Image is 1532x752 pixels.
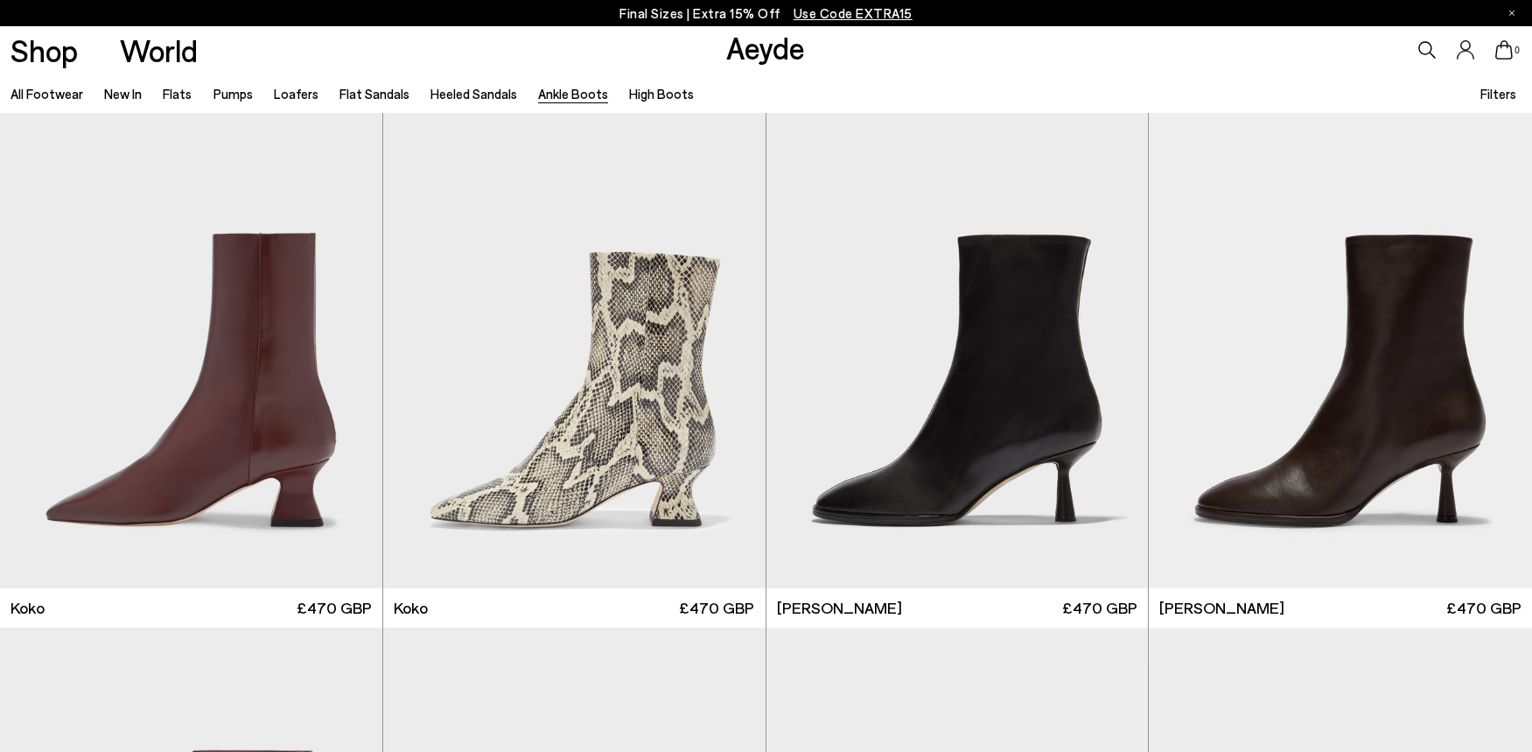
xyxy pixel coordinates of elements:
span: Navigate to /collections/ss25-final-sizes [794,5,913,21]
a: Flat Sandals [339,86,409,102]
a: All Footwear [10,86,83,102]
a: [PERSON_NAME] £470 GBP [1149,588,1532,628]
a: Pumps [213,86,253,102]
p: Final Sizes | Extra 15% Off [619,3,913,25]
span: Filters [1480,86,1516,102]
span: Koko [10,597,45,619]
a: High Boots [629,86,694,102]
a: World [120,35,198,66]
a: 0 [1495,40,1513,60]
a: Koko £470 GBP [383,588,766,628]
img: Dorothy Soft Sock Boots [766,108,1149,588]
img: Dorothy Soft Sock Boots [1149,108,1532,588]
span: £470 GBP [679,597,754,619]
a: Heeled Sandals [430,86,517,102]
a: Loafers [274,86,318,102]
a: [PERSON_NAME] £470 GBP [766,588,1149,628]
img: Koko Regal Heel Boots [383,108,766,588]
a: Ankle Boots [538,86,608,102]
span: [PERSON_NAME] [1159,597,1284,619]
span: Koko [394,597,428,619]
a: Aeyde [726,29,805,66]
span: £470 GBP [1446,597,1522,619]
a: New In [104,86,142,102]
span: £470 GBP [1062,597,1137,619]
span: 0 [1513,46,1522,55]
span: £470 GBP [297,597,372,619]
span: [PERSON_NAME] [777,597,902,619]
a: Flats [163,86,192,102]
a: Shop [10,35,78,66]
